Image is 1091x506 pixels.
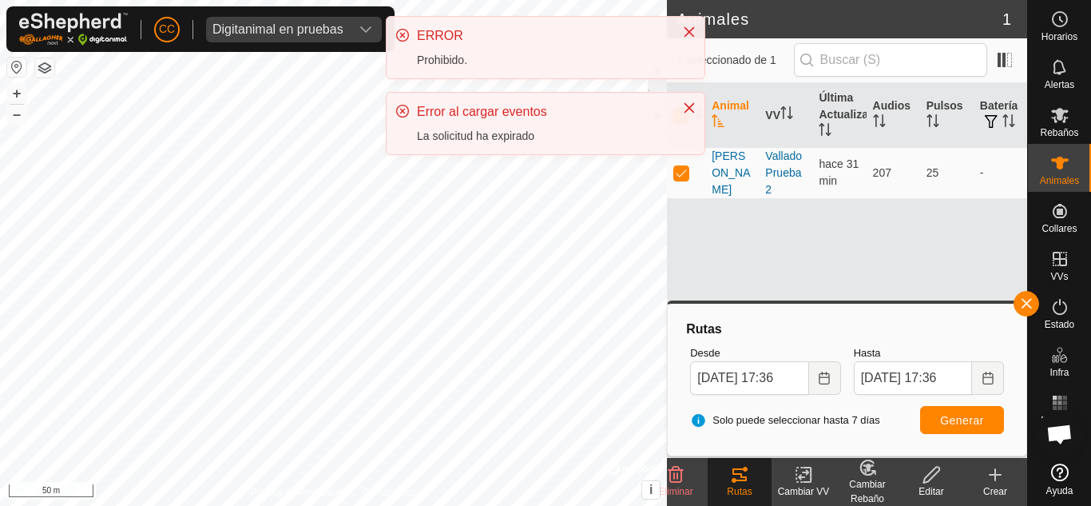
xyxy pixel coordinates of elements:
span: Eliminar [658,486,692,497]
span: Animales [1040,176,1079,185]
img: Logo Gallagher [19,13,128,46]
th: Última Actualización [812,83,866,148]
button: Capas del Mapa [35,58,54,78]
span: i [649,483,653,496]
a: Ayuda [1028,457,1091,502]
button: – [7,105,26,124]
a: Chat abierto [1036,410,1084,458]
span: Collares [1041,224,1077,233]
a: Vallado Prueba 2 [765,149,802,196]
p-sorticon: Activar para ordenar [712,117,724,129]
td: 207 [867,147,920,198]
a: Política de Privacidad [251,485,343,500]
div: Digitanimal en pruebas [212,23,343,36]
span: Rebaños [1040,128,1078,137]
div: Editar [899,484,963,499]
label: Hasta [854,345,1004,361]
div: Cambiar Rebaño [835,477,899,506]
span: Ayuda [1046,486,1073,496]
button: Choose Date [972,361,1004,395]
button: Generar [920,406,1004,434]
a: Contáctenos [363,485,416,500]
span: Generar [940,414,984,427]
button: Close [678,97,700,119]
div: Rutas [684,320,1010,339]
span: Solo puede seleccionar hasta 7 días [690,412,880,428]
button: + [7,84,26,103]
th: Pulsos [920,83,974,148]
span: 1 seleccionado de 1 [676,52,793,69]
td: - [974,147,1027,198]
input: Buscar (S) [794,43,987,77]
div: Crear [963,484,1027,499]
p-sorticon: Activar para ordenar [1002,117,1015,129]
p-sorticon: Activar para ordenar [819,126,831,138]
div: La solicitud ha expirado [417,128,666,145]
label: Desde [690,345,840,361]
p-sorticon: Activar para ordenar [926,117,939,129]
th: VV [759,83,812,148]
button: i [642,481,660,499]
button: Close [678,21,700,43]
button: Restablecer Mapa [7,58,26,77]
span: Infra [1049,368,1069,377]
th: Audios [867,83,920,148]
div: Rutas [708,484,772,499]
div: Cambiar VV [772,484,835,499]
div: Prohibido. [417,52,666,69]
span: Mapa de Calor [1032,416,1087,435]
span: 5 sept 2025, 17:04 [819,157,859,187]
td: 25 [920,147,974,198]
span: Alertas [1045,80,1074,90]
span: [PERSON_NAME] [712,148,752,198]
span: 1 [1002,7,1011,31]
span: Digitanimal en pruebas [206,17,350,42]
h2: Animales [676,10,1002,29]
div: dropdown trigger [350,17,382,42]
button: Choose Date [809,361,841,395]
th: Animal [705,83,759,148]
p-sorticon: Activar para ordenar [780,109,793,122]
span: Horarios [1041,32,1077,42]
span: Estado [1045,320,1074,329]
span: CC [159,21,175,38]
p-sorticon: Activar para ordenar [873,117,886,129]
span: VVs [1050,272,1068,281]
th: Batería [974,83,1027,148]
div: Error al cargar eventos [417,102,666,122]
div: ERROR [417,26,666,46]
